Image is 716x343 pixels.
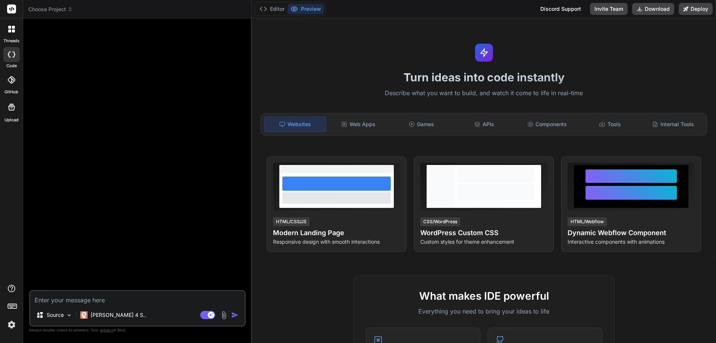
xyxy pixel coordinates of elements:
[231,311,239,319] img: icon
[536,3,585,15] div: Discord Support
[257,4,288,14] button: Editor
[568,228,695,238] h4: Dynamic Webflow Component
[453,116,515,132] div: APIs
[516,116,578,132] div: Components
[80,311,88,319] img: Claude 4 Sonnet
[4,117,19,123] label: Upload
[391,116,452,132] div: Games
[568,217,607,226] div: HTML/Webflow
[366,307,602,316] p: Everything you need to bring your ideas to life
[264,116,326,132] div: Websites
[5,318,18,331] img: settings
[256,71,712,84] h1: Turn ideas into code instantly
[580,116,641,132] div: Tools
[3,38,19,44] label: threads
[288,4,324,14] button: Preview
[29,327,246,334] p: Always double-check its answers. Your in Bind
[420,217,460,226] div: CSS/WordPress
[256,88,712,98] p: Describe what you want to build, and watch it come to life in real-time
[6,63,17,69] label: code
[420,238,547,246] p: Custom styles for theme enhancement
[273,217,310,226] div: HTML/CSS/JS
[66,312,72,318] img: Pick Models
[328,116,389,132] div: Web Apps
[568,238,695,246] p: Interactive components with animations
[642,116,704,132] div: Internal Tools
[632,3,674,15] button: Download
[366,288,602,304] h2: What makes IDE powerful
[28,6,73,13] span: Choose Project
[679,3,713,15] button: Deploy
[220,311,228,319] img: attachment
[420,228,547,238] h4: WordPress Custom CSS
[47,311,64,319] p: Source
[590,3,628,15] button: Invite Team
[91,311,146,319] p: [PERSON_NAME] 4 S..
[273,228,400,238] h4: Modern Landing Page
[100,328,113,332] span: privacy
[4,89,18,95] label: GitHub
[273,238,400,246] p: Responsive design with smooth interactions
